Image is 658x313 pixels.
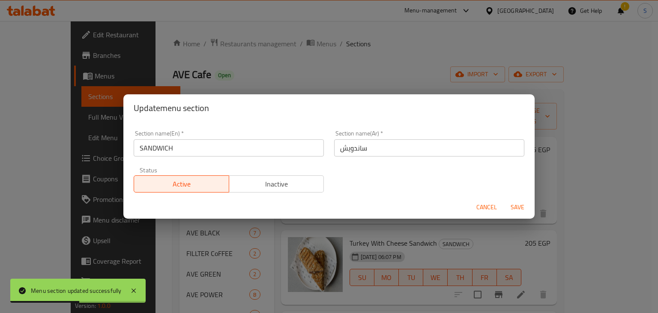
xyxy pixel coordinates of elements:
[134,175,229,193] button: Active
[507,202,528,213] span: Save
[476,202,497,213] span: Cancel
[334,139,524,156] input: Please enter section name(ar)
[229,175,324,193] button: Inactive
[31,286,122,295] div: Menu section updated successfully
[134,101,524,115] h2: Update menu section
[233,178,321,190] span: Inactive
[473,199,500,215] button: Cancel
[138,178,226,190] span: Active
[504,199,531,215] button: Save
[134,139,324,156] input: Please enter section name(en)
